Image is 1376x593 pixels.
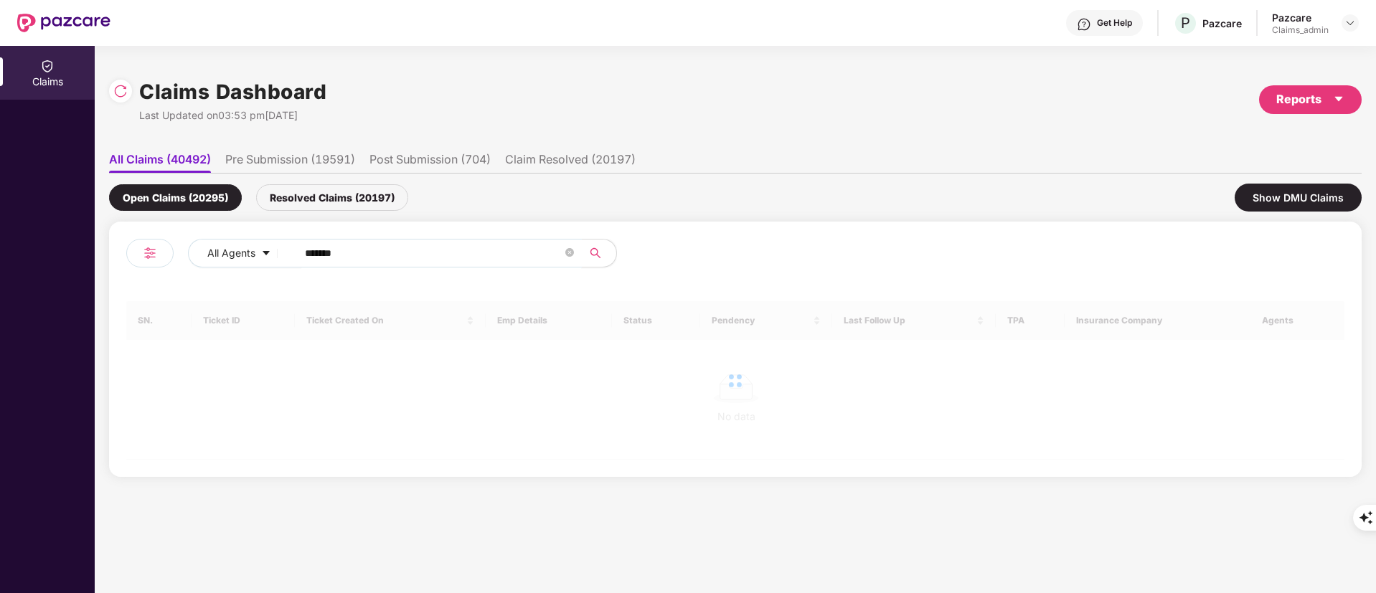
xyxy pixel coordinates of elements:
[1235,184,1362,212] div: Show DMU Claims
[581,247,609,259] span: search
[256,184,408,211] div: Resolved Claims (20197)
[369,152,491,173] li: Post Submission (704)
[207,245,255,261] span: All Agents
[113,84,128,98] img: svg+xml;base64,PHN2ZyBpZD0iUmVsb2FkLTMyeDMyIiB4bWxucz0iaHR0cDovL3d3dy53My5vcmcvMjAwMC9zdmciIHdpZH...
[1097,17,1132,29] div: Get Help
[565,247,574,260] span: close-circle
[565,248,574,257] span: close-circle
[261,248,271,260] span: caret-down
[1181,14,1190,32] span: P
[581,239,617,267] button: search
[1344,17,1356,29] img: svg+xml;base64,PHN2ZyBpZD0iRHJvcGRvd24tMzJ4MzIiIHhtbG5zPSJodHRwOi8vd3d3LnczLm9yZy8yMDAwL3N2ZyIgd2...
[141,245,159,262] img: svg+xml;base64,PHN2ZyB4bWxucz0iaHR0cDovL3d3dy53My5vcmcvMjAwMC9zdmciIHdpZHRoPSIyNCIgaGVpZ2h0PSIyNC...
[188,239,302,267] button: All Agentscaret-down
[225,152,355,173] li: Pre Submission (19591)
[1333,93,1344,105] span: caret-down
[1202,16,1242,30] div: Pazcare
[505,152,636,173] li: Claim Resolved (20197)
[109,184,242,211] div: Open Claims (20295)
[17,14,110,32] img: New Pazcare Logo
[1272,24,1329,36] div: Claims_admin
[1276,90,1344,108] div: Reports
[1272,11,1329,24] div: Pazcare
[1077,17,1091,32] img: svg+xml;base64,PHN2ZyBpZD0iSGVscC0zMngzMiIgeG1sbnM9Imh0dHA6Ly93d3cudzMub3JnLzIwMDAvc3ZnIiB3aWR0aD...
[139,108,326,123] div: Last Updated on 03:53 pm[DATE]
[109,152,211,173] li: All Claims (40492)
[40,59,55,73] img: svg+xml;base64,PHN2ZyBpZD0iQ2xhaW0iIHhtbG5zPSJodHRwOi8vd3d3LnczLm9yZy8yMDAwL3N2ZyIgd2lkdGg9IjIwIi...
[139,76,326,108] h1: Claims Dashboard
